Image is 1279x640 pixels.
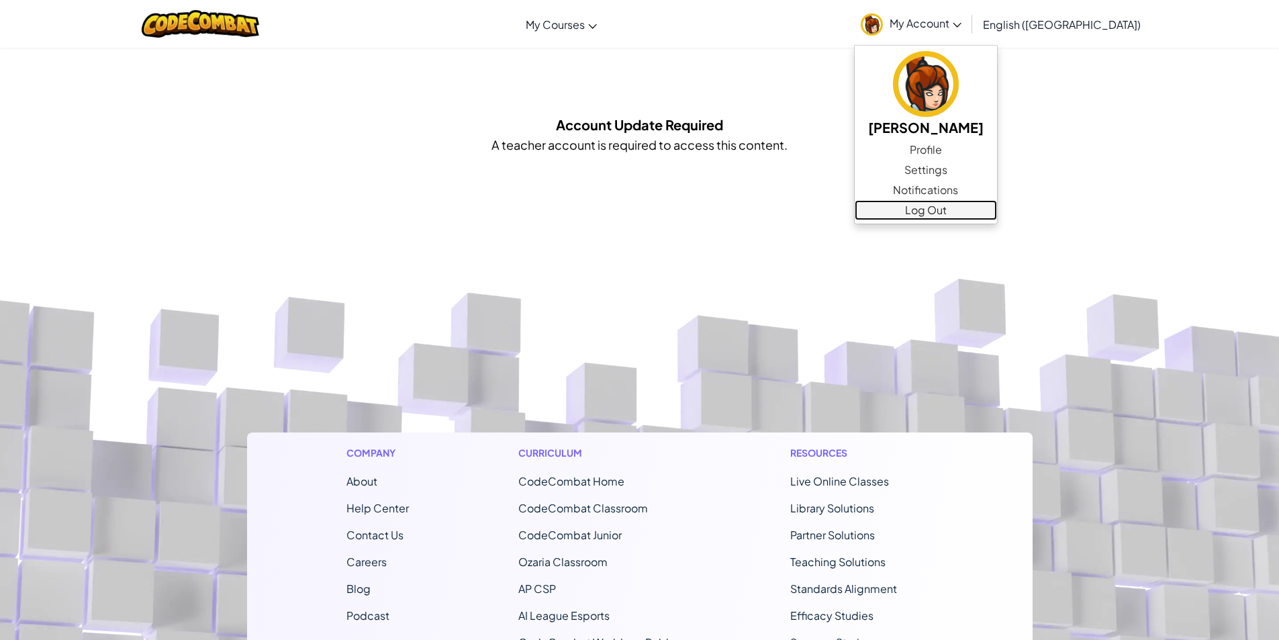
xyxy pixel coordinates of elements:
[855,49,997,140] a: [PERSON_NAME]
[346,446,409,460] h1: Company
[518,446,681,460] h1: Curriculum
[518,474,624,488] span: CodeCombat Home
[346,501,409,515] a: Help Center
[346,474,377,488] a: About
[519,6,604,42] a: My Courses
[518,582,556,596] a: AP CSP
[868,117,984,138] h5: [PERSON_NAME]
[855,140,997,160] a: Profile
[790,446,933,460] h1: Resources
[861,13,883,36] img: avatar
[983,17,1141,32] span: English ([GEOGRAPHIC_DATA])
[790,474,889,488] a: Live Online Classes
[518,555,608,569] a: Ozaria Classroom
[518,608,610,623] a: AI League Esports
[790,582,897,596] a: Standards Alignment
[518,528,622,542] a: CodeCombat Junior
[854,3,968,45] a: My Account
[893,182,958,198] span: Notifications
[790,501,874,515] a: Library Solutions
[518,501,648,515] span: CodeCombat Classroom
[491,135,788,154] p: A teacher account is required to access this content.
[346,528,404,542] span: Contact Us
[890,16,961,30] span: My Account
[790,608,873,623] a: Efficacy Studies
[346,608,389,623] a: Podcast
[346,582,371,596] a: Blog
[855,180,997,200] a: Notifications
[855,200,997,220] a: Log Out
[855,160,997,180] a: Settings
[142,10,259,38] img: CodeCombat logo
[893,51,959,117] img: avatar
[526,17,585,32] span: My Courses
[346,555,387,569] a: Careers
[976,6,1147,42] a: English ([GEOGRAPHIC_DATA])
[790,528,875,542] a: Partner Solutions
[790,555,886,569] a: Teaching Solutions
[556,114,723,135] h5: Account Update Required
